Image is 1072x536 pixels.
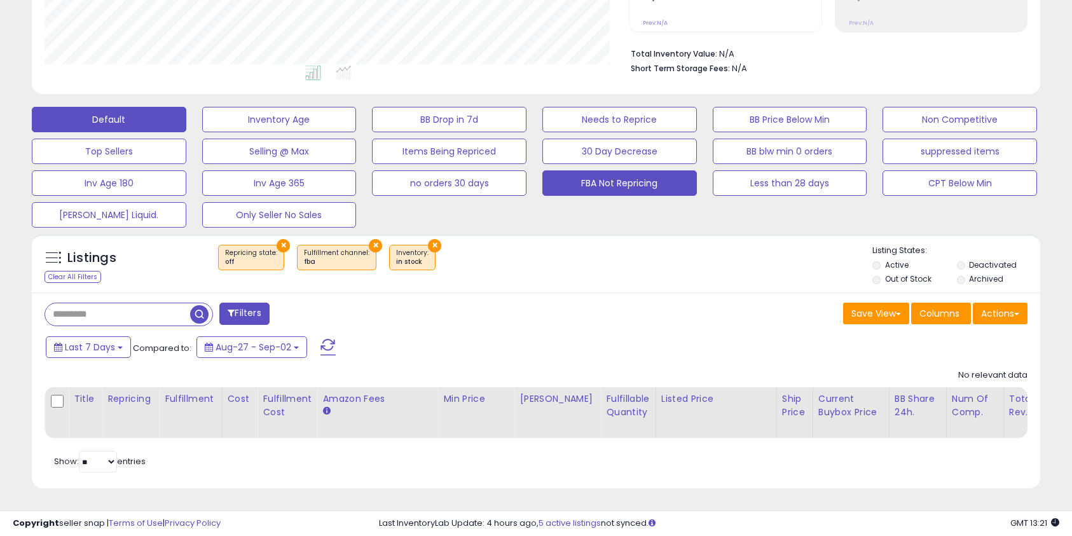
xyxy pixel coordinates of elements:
[713,139,867,164] button: BB blw min 0 orders
[1010,517,1059,529] span: 2025-09-10 13:21 GMT
[202,170,357,196] button: Inv Age 365
[225,248,277,267] span: Repricing state :
[32,139,186,164] button: Top Sellers
[883,170,1037,196] button: CPT Below Min
[379,518,1059,530] div: Last InventoryLab Update: 4 hours ago, not synced.
[631,48,717,59] b: Total Inventory Value:
[643,19,668,27] small: Prev: N/A
[45,271,101,283] div: Clear All Filters
[165,517,221,529] a: Privacy Policy
[872,245,1040,257] p: Listing States:
[631,63,730,74] b: Short Term Storage Fees:
[396,258,429,266] div: in stock
[372,139,526,164] button: Items Being Repriced
[277,239,290,252] button: ×
[216,341,291,354] span: Aug-27 - Sep-02
[1009,392,1055,419] div: Total Rev.
[372,170,526,196] button: no orders 30 days
[713,107,867,132] button: BB Price Below Min
[732,62,747,74] span: N/A
[322,406,330,417] small: Amazon Fees.
[202,139,357,164] button: Selling @ Max
[883,139,1037,164] button: suppressed items
[895,392,941,419] div: BB Share 24h.
[969,259,1017,270] label: Deactivated
[713,170,867,196] button: Less than 28 days
[65,341,115,354] span: Last 7 Days
[885,259,909,270] label: Active
[542,139,697,164] button: 30 Day Decrease
[196,336,307,358] button: Aug-27 - Sep-02
[369,239,382,252] button: ×
[74,392,97,406] div: Title
[818,392,884,419] div: Current Buybox Price
[202,107,357,132] button: Inventory Age
[32,107,186,132] button: Default
[46,336,131,358] button: Last 7 Days
[54,455,146,467] span: Show: entries
[219,303,269,325] button: Filters
[539,517,601,529] a: 5 active listings
[396,248,429,267] span: Inventory :
[919,307,959,320] span: Columns
[782,392,807,419] div: Ship Price
[263,392,312,419] div: Fulfillment Cost
[542,107,697,132] button: Needs to Reprice
[443,392,509,406] div: Min Price
[107,392,154,406] div: Repricing
[322,392,432,406] div: Amazon Fees
[843,303,909,324] button: Save View
[67,249,116,267] h5: Listings
[661,392,771,406] div: Listed Price
[542,170,697,196] button: FBA Not Repricing
[109,517,163,529] a: Terms of Use
[304,248,369,267] span: Fulfillment channel :
[631,45,1018,60] li: N/A
[952,392,998,419] div: Num of Comp.
[225,258,277,266] div: off
[13,518,221,530] div: seller snap | |
[133,342,191,354] span: Compared to:
[304,258,369,266] div: fba
[883,107,1037,132] button: Non Competitive
[911,303,971,324] button: Columns
[606,392,650,419] div: Fulfillable Quantity
[13,517,59,529] strong: Copyright
[969,273,1003,284] label: Archived
[428,239,441,252] button: ×
[519,392,595,406] div: [PERSON_NAME]
[32,170,186,196] button: Inv Age 180
[885,273,931,284] label: Out of Stock
[958,369,1027,381] div: No relevant data
[372,107,526,132] button: BB Drop in 7d
[202,202,357,228] button: Only Seller No Sales
[849,19,874,27] small: Prev: N/A
[228,392,252,406] div: Cost
[973,303,1027,324] button: Actions
[165,392,216,406] div: Fulfillment
[32,202,186,228] button: [PERSON_NAME] Liquid.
